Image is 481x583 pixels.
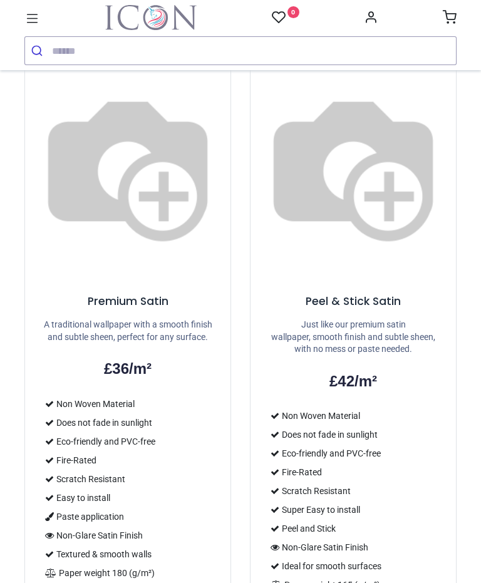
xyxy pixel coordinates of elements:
li: Ideal for smooth surfaces [266,557,441,575]
li: Does not fade in sunlight [40,413,215,432]
h5: Peel & Stick Satin [266,294,441,309]
li: Eco-friendly and PVC-free [266,444,441,463]
li: Easy to install [40,488,215,507]
img: Icon Wall Stickers [105,5,197,30]
p: Just like our premium satin wallpaper, smooth finish and subtle sheen, with no mess or paste needed. [266,319,441,356]
a: Account Info [364,14,378,24]
h2: £42/m² [266,371,441,392]
li: Non-Glare Satin Finish [266,538,441,557]
li: Textured & smooth walls [40,545,215,564]
li: Paste application [40,507,215,526]
li: Non Woven Material [40,395,215,413]
li: Non Woven Material [266,406,441,425]
li: Scratch Resistant [40,470,215,488]
p: A traditional wallpaper with a smooth finish and subtle sheen, perfect for any surface. [40,319,215,343]
li: Super Easy to install [266,500,441,519]
a: Logo of Icon Wall Stickers [105,5,197,30]
img: Wallpaper_and_hand.jpg [251,63,456,269]
sup: 0 [287,6,299,18]
h2: £36/m² [40,358,215,379]
button: Submit [25,37,52,64]
h5: Premium Satin [40,294,215,309]
img: Wallpaper_only.jpg [25,63,230,269]
li: Peel and Stick [266,519,441,538]
a: 0 [272,10,299,26]
li: Non-Glare Satin Finish [40,526,215,545]
li: Scratch Resistant [266,482,441,500]
li: Eco-friendly and PVC-free [40,432,215,451]
li: Does not fade in sunlight [266,425,441,444]
li: Fire-Rated [266,463,441,482]
li: Paper weight 180 (g/m²) [40,564,215,582]
li: Fire-Rated [40,451,215,470]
